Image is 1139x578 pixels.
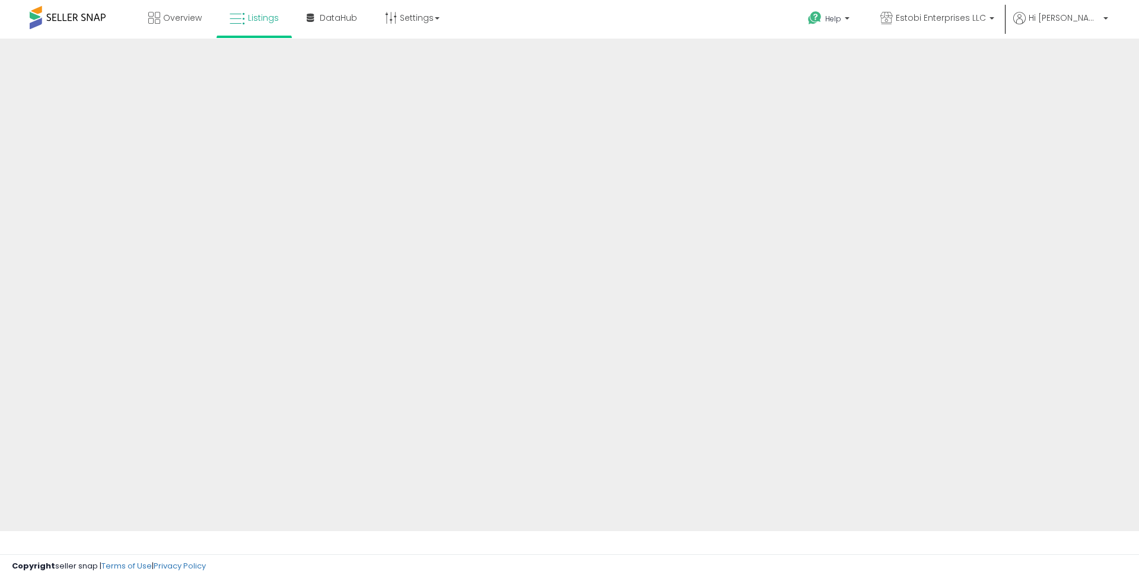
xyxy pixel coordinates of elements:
[798,2,861,39] a: Help
[320,12,357,24] span: DataHub
[1013,12,1108,39] a: Hi [PERSON_NAME]
[825,14,841,24] span: Help
[896,12,986,24] span: Estobi Enterprises LLC
[163,12,202,24] span: Overview
[807,11,822,26] i: Get Help
[1029,12,1100,24] span: Hi [PERSON_NAME]
[248,12,279,24] span: Listings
